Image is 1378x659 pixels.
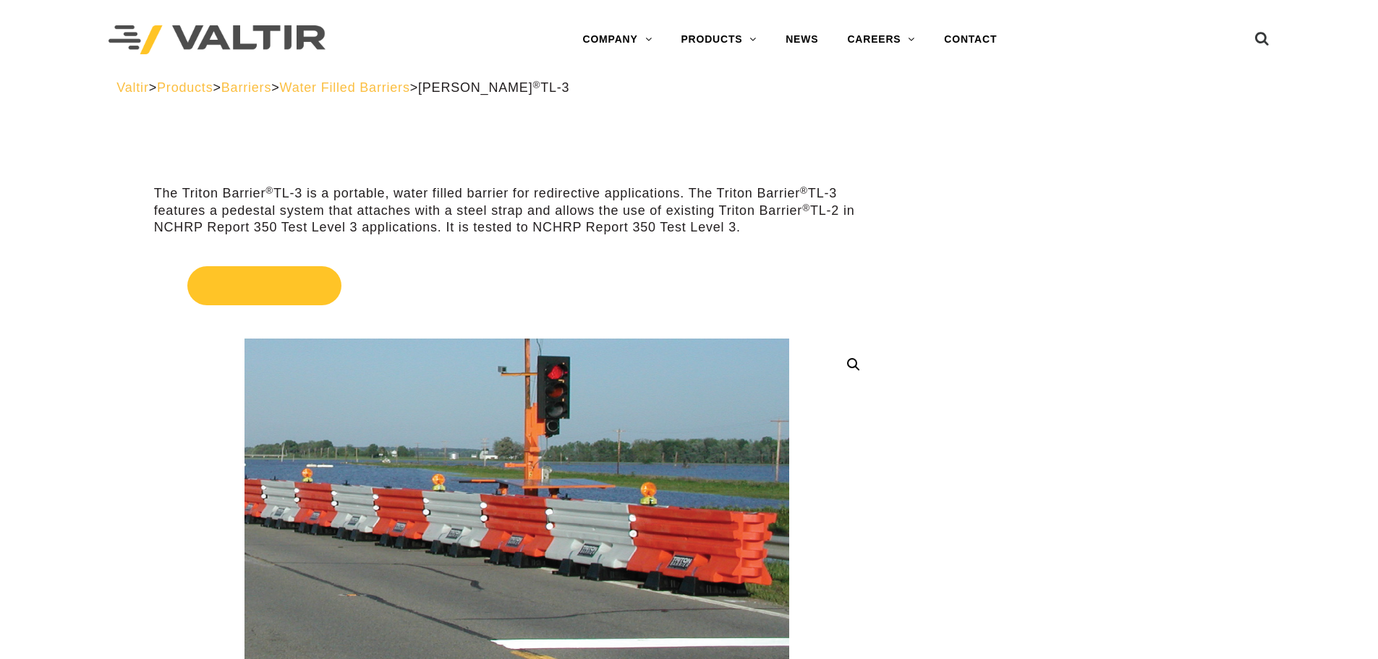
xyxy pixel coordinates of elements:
[109,25,326,55] img: Valtir
[157,80,213,95] a: Products
[833,25,930,54] a: CAREERS
[154,144,880,174] h1: [PERSON_NAME] TL-3
[221,80,271,95] a: Barriers
[771,25,833,54] a: NEWS
[666,25,771,54] a: PRODUCTS
[154,249,880,323] a: Get Quote
[418,80,569,95] span: [PERSON_NAME] TL-3
[154,185,880,236] p: The Triton Barrier TL-3 is a portable, water filled barrier for redirective applications. The Tri...
[802,203,810,213] sup: ®
[388,142,404,165] sup: ®
[265,185,273,196] sup: ®
[930,25,1011,54] a: CONTACT
[800,185,808,196] sup: ®
[116,80,148,95] a: Valtir
[187,266,341,305] span: Get Quote
[532,80,540,90] sup: ®
[116,80,1262,96] div: > > > >
[568,25,666,54] a: COMPANY
[280,80,410,95] a: Water Filled Barriers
